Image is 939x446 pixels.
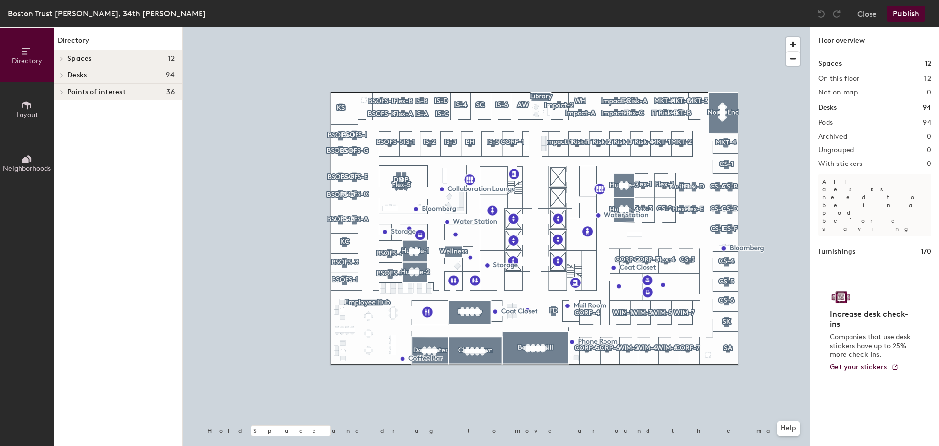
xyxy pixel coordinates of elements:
[16,111,38,119] span: Layout
[818,160,863,168] h2: With stickers
[818,89,858,96] h2: Not on map
[927,160,931,168] h2: 0
[927,89,931,96] h2: 0
[818,58,842,69] h1: Spaces
[921,246,931,257] h1: 170
[168,55,175,63] span: 12
[927,133,931,141] h2: 0
[810,27,939,50] h1: Floor overview
[818,75,860,83] h2: On this floor
[830,363,887,371] span: Get your stickers
[166,71,175,79] span: 94
[818,133,847,141] h2: Archived
[818,119,833,127] h2: Pods
[887,6,925,22] button: Publish
[67,71,87,79] span: Desks
[818,174,931,236] p: All desks need to be in a pod before saving
[923,119,931,127] h2: 94
[818,102,837,113] h1: Desks
[8,7,206,20] div: Boston Trust [PERSON_NAME], 34th [PERSON_NAME]
[818,146,854,154] h2: Ungrouped
[67,55,92,63] span: Spaces
[816,9,826,19] img: Undo
[830,289,852,305] img: Sticker logo
[830,309,914,329] h4: Increase desk check-ins
[54,35,182,50] h1: Directory
[67,88,126,96] span: Points of interest
[830,363,899,372] a: Get your stickers
[923,102,931,113] h1: 94
[818,246,855,257] h1: Furnishings
[166,88,175,96] span: 36
[12,57,42,65] span: Directory
[777,421,800,436] button: Help
[832,9,842,19] img: Redo
[927,146,931,154] h2: 0
[925,58,931,69] h1: 12
[924,75,931,83] h2: 12
[857,6,877,22] button: Close
[3,164,51,173] span: Neighborhoods
[830,333,914,359] p: Companies that use desk stickers have up to 25% more check-ins.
